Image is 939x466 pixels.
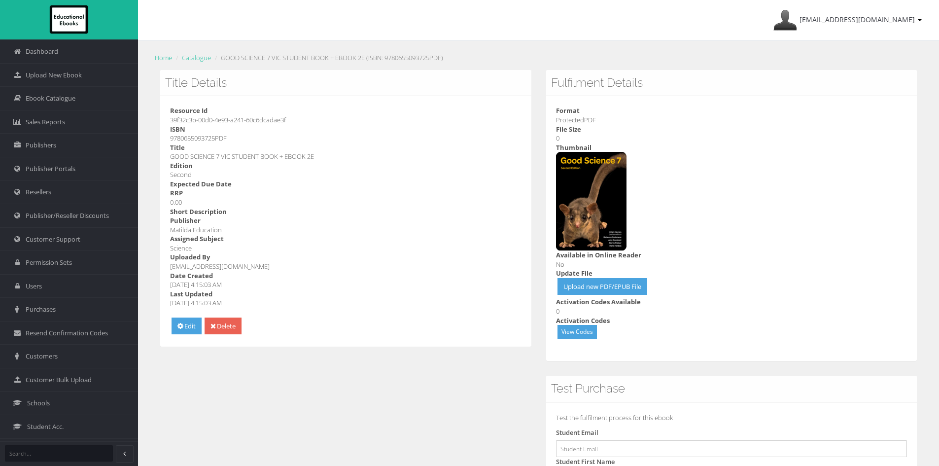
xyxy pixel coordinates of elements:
span: Ebook Catalogue [26,94,75,103]
dt: Date Created [170,271,522,281]
span: Dashboard [26,47,58,56]
dt: Assigned Subject [170,234,522,244]
dd: Second [170,170,522,179]
dd: GOOD SCIENCE 7 VIC STUDENT BOOK + EBOOK 2E [170,152,522,161]
dt: ISBN [170,125,522,134]
h3: Title Details [165,76,526,89]
span: Sales Reports [26,117,65,127]
dt: Expected Due Date [170,179,522,189]
a: Delete [205,318,242,335]
img: GOOD SCIENCE 7 VIC STUDENT BOOK + EBOOK 2E [556,152,626,251]
dd: 0.00 [170,198,522,207]
h3: Fulfilment Details [551,76,912,89]
dd: 9780655093725PDF [170,134,522,143]
h3: Test Purchase [551,382,912,395]
dt: Resource Id [170,106,522,115]
dd: Science [170,244,522,253]
input: Student Email [556,440,907,457]
label: Student Email [556,428,598,437]
dd: 39f32c3b-00d0-4e93-a241-60c6dcadae3f [170,115,522,125]
dt: Format [556,106,907,115]
span: Customer Bulk Upload [26,375,92,385]
dt: Uploaded By [170,252,522,262]
li: GOOD SCIENCE 7 VIC STUDENT BOOK + EBOOK 2E (ISBN: 9780655093725PDF) [212,53,443,63]
span: Customers [26,352,58,361]
dd: ProtectedPDF [556,115,907,125]
img: Avatar [773,8,797,32]
dt: File Size [556,125,907,134]
span: Resend Confirmation Codes [26,328,108,338]
dt: Last Updated [170,289,522,299]
dt: Publisher [170,216,522,225]
a: Home [155,53,172,62]
dd: [DATE] 4:15:03 AM [170,280,522,289]
input: Search... [5,445,113,462]
dd: [EMAIL_ADDRESS][DOMAIN_NAME] [170,262,522,271]
dt: Thumbnail [556,143,907,152]
a: View Codes [557,325,597,339]
span: Publisher/Reseller Discounts [26,211,109,220]
span: Publisher Portals [26,164,75,174]
span: Users [26,282,42,291]
dd: No [556,260,907,269]
span: Publishers [26,141,56,150]
span: Schools [27,398,50,408]
dt: Title [170,143,522,152]
dt: Update File [556,269,907,278]
span: Resellers [26,187,51,197]
dd: 0 [556,307,907,316]
dd: Matilda Education [170,225,522,235]
a: Upload new PDF/EPUB File [557,278,647,295]
a: Edit [172,318,202,335]
span: Permission Sets [26,258,72,267]
dt: Available in Online Reader [556,251,907,260]
span: Customer Support [26,235,80,244]
dt: Short Description [170,207,522,216]
dt: RRP [170,188,522,198]
span: Upload New Ebook [26,71,82,80]
dt: Edition [170,161,522,171]
span: Student Acc. [27,422,64,431]
p: Test the fulfilment process for this ebook [556,412,907,423]
span: Purchases [26,305,56,314]
dd: 0 [556,134,907,143]
dd: [DATE] 4:15:03 AM [170,298,522,308]
dt: Activation Codes Available [556,297,907,307]
a: Catalogue [182,53,211,62]
span: [EMAIL_ADDRESS][DOMAIN_NAME] [800,15,915,24]
dt: Activation Codes [556,316,907,325]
